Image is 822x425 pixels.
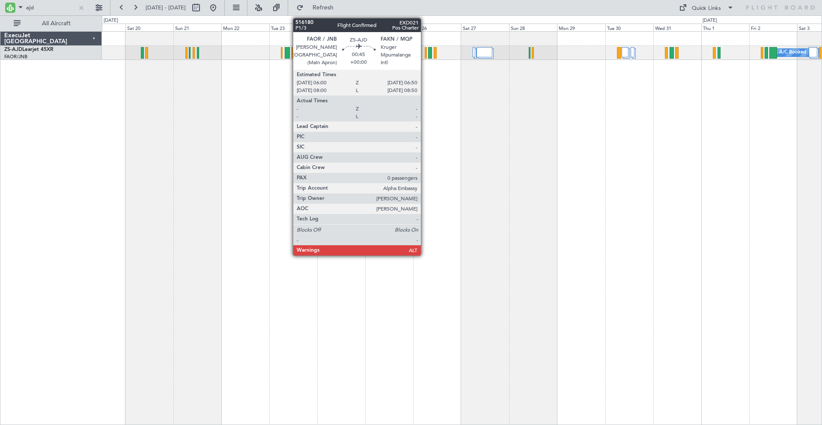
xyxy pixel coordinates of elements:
[104,17,118,24] div: [DATE]
[269,24,317,31] div: Tue 23
[4,47,22,52] span: ZS-AJD
[413,24,461,31] div: Fri 26
[675,1,738,15] button: Quick Links
[125,24,173,31] div: Sat 20
[509,24,557,31] div: Sun 28
[461,24,509,31] div: Sat 27
[701,24,749,31] div: Thu 1
[4,47,54,52] a: ZS-AJDLearjet 45XR
[365,24,413,31] div: Thu 25
[653,24,701,31] div: Wed 31
[317,24,365,31] div: Wed 24
[22,21,90,27] span: All Aircraft
[749,24,797,31] div: Fri 2
[173,24,221,31] div: Sun 21
[292,1,344,15] button: Refresh
[26,1,75,14] input: A/C (Reg. or Type)
[305,5,341,11] span: Refresh
[4,53,27,60] a: FAOR/JNB
[605,24,653,31] div: Tue 30
[692,4,721,13] div: Quick Links
[557,24,605,31] div: Mon 29
[703,17,717,24] div: [DATE]
[221,24,269,31] div: Mon 22
[9,17,93,30] button: All Aircraft
[779,46,806,59] div: A/C Booked
[146,4,186,12] span: [DATE] - [DATE]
